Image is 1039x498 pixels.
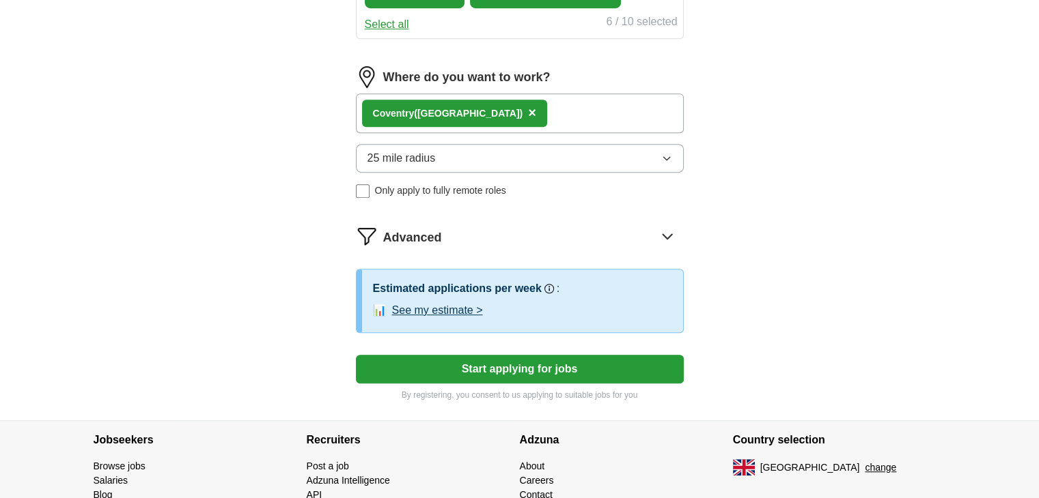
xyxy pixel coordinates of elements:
[356,144,684,173] button: 25 mile radius
[375,184,506,198] span: Only apply to fully remote roles
[865,460,896,475] button: change
[733,421,946,459] h4: Country selection
[307,460,349,471] a: Post a job
[373,108,391,119] strong: Cov
[383,229,442,247] span: Advanced
[373,280,542,297] h3: Estimated applications per week
[356,225,378,247] img: filter
[373,106,523,121] div: entry
[392,302,483,319] button: See my estimate >
[606,14,677,33] div: 6 / 10 selected
[373,302,387,319] span: 📊
[520,460,545,471] a: About
[356,184,370,198] input: Only apply to fully remote roles
[414,108,523,119] span: ([GEOGRAPHIC_DATA])
[528,103,536,123] button: ×
[528,105,536,120] span: ×
[760,460,860,475] span: [GEOGRAPHIC_DATA]
[557,280,559,297] h3: :
[365,16,409,33] button: Select all
[520,475,554,486] a: Careers
[368,150,436,166] span: 25 mile radius
[383,68,551,87] label: Where do you want to work?
[356,66,378,88] img: location.png
[94,475,128,486] a: Salaries
[307,475,390,486] a: Adzuna Intelligence
[356,389,684,401] p: By registering, you consent to us applying to suitable jobs for you
[733,459,755,475] img: UK flag
[356,355,684,383] button: Start applying for jobs
[94,460,146,471] a: Browse jobs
